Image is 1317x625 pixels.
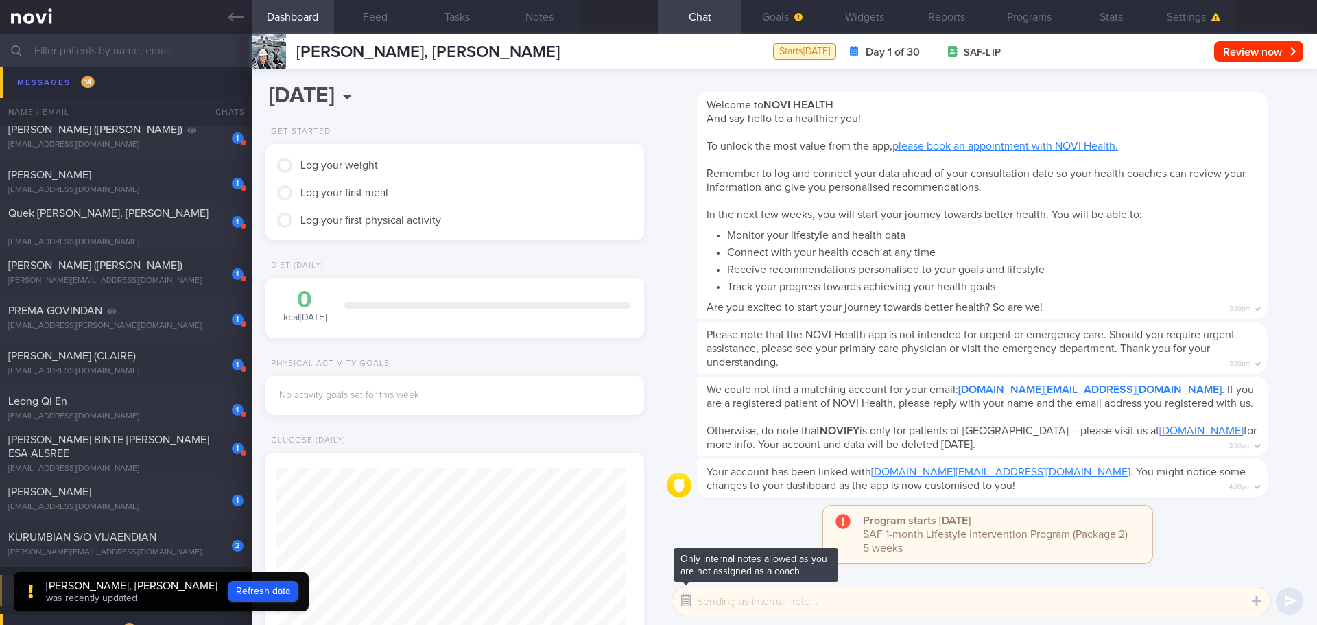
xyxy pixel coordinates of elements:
span: [PERSON_NAME] BINTE [PERSON_NAME] ESA ALSREE [8,434,209,459]
strong: Program starts [DATE] [863,515,971,526]
div: 1 [232,87,244,99]
div: [EMAIL_ADDRESS][DOMAIN_NAME] [8,237,244,248]
span: Remember to log and connect your data ahead of your consultation date so your health coaches can ... [707,168,1246,193]
strong: Day 1 of 30 [866,45,920,59]
div: [EMAIL_ADDRESS][DOMAIN_NAME] [8,185,244,196]
div: 0 [279,288,331,312]
span: Otherwise, do note that is only for patients of [GEOGRAPHIC_DATA] – please visit us at for more i... [707,425,1257,450]
a: [DOMAIN_NAME][EMAIL_ADDRESS][DOMAIN_NAME] [958,384,1222,395]
span: [PERSON_NAME] EU [PERSON_NAME] [8,79,193,90]
a: [DOMAIN_NAME][EMAIL_ADDRESS][DOMAIN_NAME] [871,467,1130,477]
span: Please note that the NOVI Health app is not intended for urgent or emergency care. Should you req... [707,329,1235,368]
div: Messages from Archived [10,581,180,600]
div: 1 [232,314,244,325]
span: 3:30pm [1229,438,1251,451]
span: Welcome to [707,99,833,110]
span: 4:30pm [1229,479,1251,492]
span: [PERSON_NAME] [8,486,91,497]
span: Are you excited to start your journey towards better health? So are we! [707,302,1043,313]
li: Connect with your health coach at any time [727,242,1258,259]
div: [PERSON_NAME][EMAIL_ADDRESS][DOMAIN_NAME] [8,547,244,558]
span: [PERSON_NAME] ([PERSON_NAME]) [8,260,182,271]
div: Physical Activity Goals [265,359,390,369]
span: In the next few weeks, you will start your journey towards better health. You will be able to: [707,209,1142,220]
span: [PERSON_NAME] ([PERSON_NAME]) [8,124,182,135]
div: Diet (Daily) [265,261,324,271]
div: 1 [232,359,244,370]
div: [PERSON_NAME][EMAIL_ADDRESS][DOMAIN_NAME] [8,276,244,286]
span: 3:30pm [1229,300,1251,314]
div: [EMAIL_ADDRESS][PERSON_NAME][DOMAIN_NAME] [8,321,244,331]
div: [EMAIL_ADDRESS][DOMAIN_NAME] [8,140,244,150]
div: 1 [232,443,244,454]
strong: NOVI HEALTH [763,99,833,110]
span: Quek [PERSON_NAME], [PERSON_NAME] [8,208,209,219]
button: Refresh data [228,581,298,602]
div: 1 [232,132,244,144]
div: Get Started [265,127,331,137]
div: Glucose (Daily) [265,436,346,446]
div: [PERSON_NAME], [PERSON_NAME] [46,579,217,593]
div: kcal [DATE] [279,288,331,325]
button: Review now [1214,41,1303,62]
span: Leong Qi En [8,396,67,407]
div: 1 [232,495,244,506]
span: PREMA GOVINDAN [8,305,102,316]
span: [PERSON_NAME] (CLAIRE) [8,351,136,362]
div: [EMAIL_ADDRESS][DOMAIN_NAME] [8,366,244,377]
li: Monitor your lifestyle and health data [727,225,1258,242]
div: [EMAIL_ADDRESS][DOMAIN_NAME] [8,502,244,512]
span: And say hello to a healthier you! [707,113,861,124]
span: [PERSON_NAME] [8,169,91,180]
div: No activity goals set for this week [279,390,630,402]
div: 2 [232,540,244,552]
span: [PERSON_NAME], [PERSON_NAME] [296,44,560,60]
div: [PERSON_NAME][EMAIL_ADDRESS][DOMAIN_NAME] [8,95,244,105]
a: [DOMAIN_NAME] [1159,425,1244,436]
a: please book an appointment with NOVI Health. [892,141,1118,152]
span: KURUMBIAN S/O VIJAENDIAN [8,532,156,543]
strong: NOVIFY [820,425,859,436]
span: was recently updated [46,593,137,603]
div: [EMAIL_ADDRESS][DOMAIN_NAME] [8,412,244,422]
div: Starts [DATE] [773,43,836,60]
span: We could not find a matching account for your email: . If you are a registered patient of NOVI He... [707,384,1254,409]
span: 3:30pm [1229,355,1251,368]
li: Receive recommendations personalised to your goals and lifestyle [727,259,1258,276]
li: Track your progress towards achieving your health goals [727,276,1258,294]
div: 1 [232,178,244,189]
div: [EMAIL_ADDRESS][DOMAIN_NAME] [8,464,244,474]
div: 1 [232,404,244,416]
span: To unlock the most value from the app, [707,141,1118,152]
span: Your account has been linked with . You might notice some changes to your dashboard as the app is... [707,467,1246,491]
span: SAF 1-month Lifestyle Intervention Program (Package 2) [863,529,1128,540]
span: SAF-LIP [964,46,1001,60]
div: 1 [232,268,244,280]
div: 1 [232,216,244,228]
span: 5 weeks [863,543,903,554]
